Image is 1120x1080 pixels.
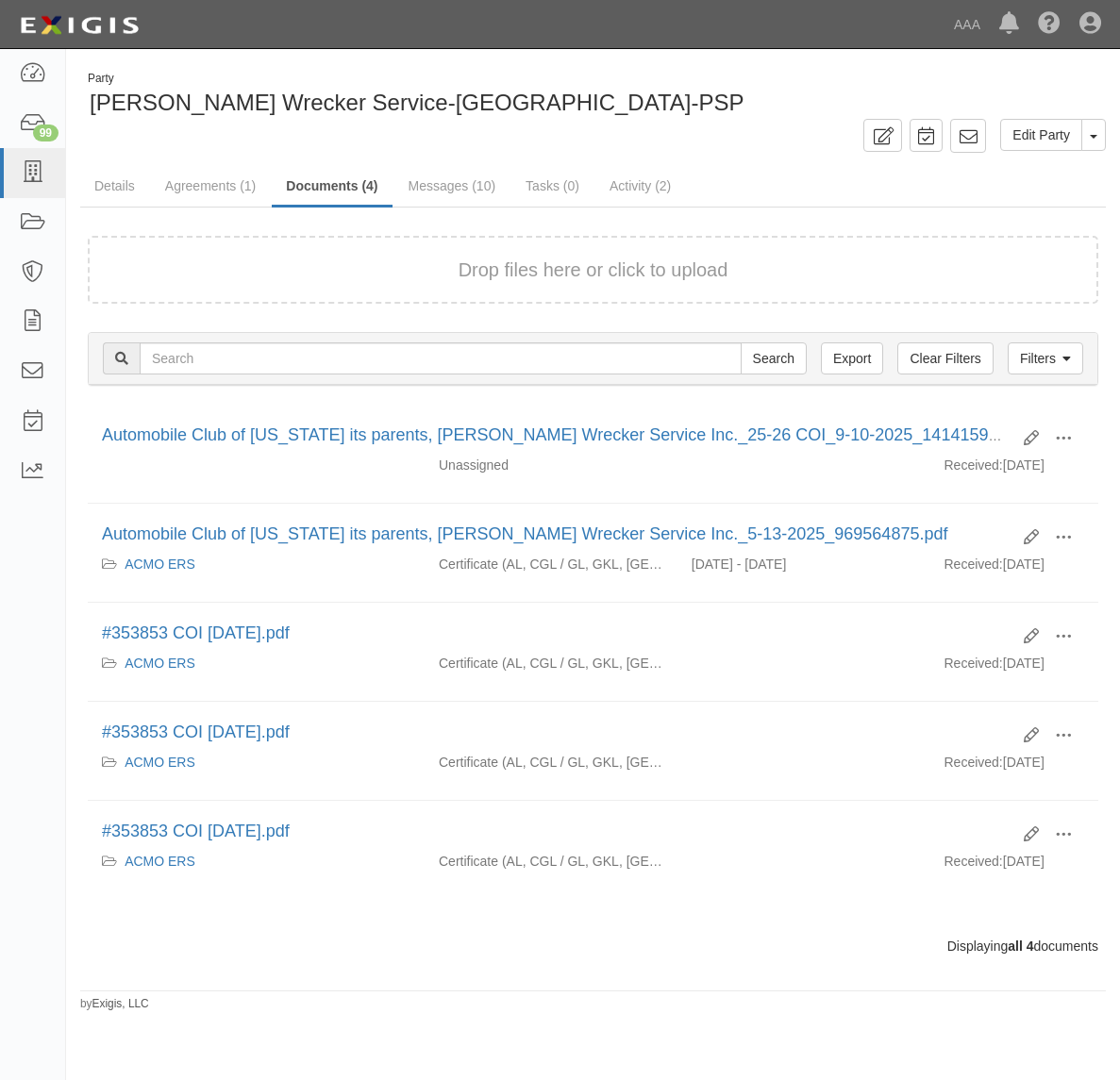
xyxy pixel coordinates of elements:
p: Received: [944,456,1003,474]
a: ACMO ERS [125,854,195,869]
img: logo-5460c22ac91f19d4615b14bd174203de0afe785f0fc80cf4dbbc73dc1793850b.png [14,8,144,42]
span: [PERSON_NAME] Wrecker Service-[GEOGRAPHIC_DATA]-PSP [90,90,744,115]
i: Help Center - Complianz [1038,13,1061,36]
input: Search [140,342,742,374]
p: Received: [944,555,1003,573]
div: [DATE] [930,456,1099,484]
a: Export [821,342,883,374]
a: ACMO ERS [125,656,195,671]
div: Party [88,71,744,87]
a: AAA [944,6,990,43]
div: ACMO ERS [102,753,410,772]
a: Details [80,167,149,205]
a: #353853 COI [DATE].pdf [102,623,290,642]
div: #353853 COI 04.10.23.pdf [102,820,1010,844]
div: ACMO ERS [102,654,410,673]
a: #353853 COI [DATE].pdf [102,822,290,840]
a: Messages (10) [394,167,510,205]
div: Auto Liability Commercial General Liability / Garage Liability Garage Keepers Liability On-Hook [425,654,677,673]
div: [DATE] [930,555,1099,583]
div: Displaying documents [74,937,1112,955]
b: all 4 [1008,939,1033,954]
a: ACMO ERS [125,557,195,572]
a: Clear Filters [897,342,993,374]
a: Automobile Club of [US_STATE] its parents, [PERSON_NAME] Wrecker Service Inc._5-13-2025_969564875... [102,524,947,543]
a: Agreements (1) [151,167,270,205]
a: Edit Party [1000,119,1082,151]
div: [DATE] [930,852,1099,880]
div: Auto Liability Commercial General Liability / Garage Liability Garage Keepers Liability On-Hook [425,555,677,573]
a: Activity (2) [595,167,685,205]
div: Automobile Club of Missouri its parents, subs_Chad Stevens Wrecker Service Inc._25-26 COI_9-10-20... [102,424,1010,448]
p: Received: [944,654,1003,673]
div: #353853 COI 04.10.24.pdf [102,721,1010,745]
div: Auto Liability Commercial General Liability / Garage Liability Garage Keepers Liability On-Hook [425,852,677,871]
a: ACMO ERS [125,755,195,770]
div: ACMO ERS [102,555,410,573]
div: [DATE] [930,654,1099,682]
div: Effective - Expiration [677,654,930,655]
a: Filters [1008,342,1083,374]
div: Automobile Club of Missouri its parents, subs_Chad Stevens Wrecker Service Inc._5-13-2025_9695648... [102,523,1010,547]
button: Drop files here or click to upload [459,257,728,284]
a: Tasks (0) [511,167,593,205]
a: Automobile Club of [US_STATE] its parents, [PERSON_NAME] Wrecker Service Inc._25-26 COI_9-10-2025... [102,425,1035,444]
p: Received: [944,852,1003,871]
div: Effective 04/10/2025 - Expiration 04/10/2026 [677,555,930,573]
div: Unassigned [425,456,677,474]
a: #353853 COI [DATE].pdf [102,723,290,741]
div: Effective - Expiration [677,456,930,457]
a: Exigis, LLC [92,997,149,1010]
div: #353853 COI 04.10.25.pdf [102,622,1010,646]
div: Effective - Expiration [677,753,930,754]
small: by [80,996,149,1012]
div: Auto Liability Commercial General Liability / Garage Liability Garage Keepers Liability On-Hook [425,753,677,772]
a: Documents (4) [272,167,392,208]
div: ACMO ERS [102,852,410,871]
input: Search [741,342,807,374]
div: Chad Stevens Wrecker Service-Vicksburg-PSP [80,71,1106,119]
p: Received: [944,753,1003,772]
div: Effective - Expiration [677,852,930,853]
div: 99 [33,125,59,141]
div: [DATE] [930,753,1099,781]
